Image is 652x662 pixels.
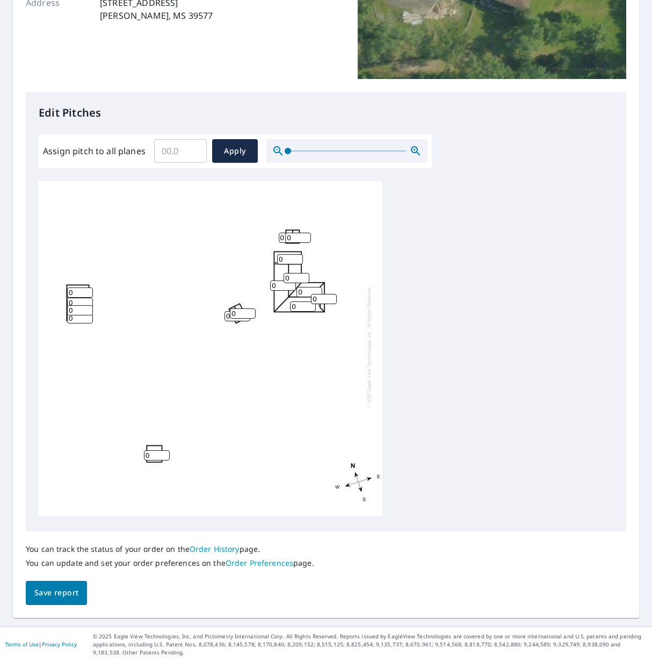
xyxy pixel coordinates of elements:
[26,581,87,605] button: Save report
[34,586,78,600] span: Save report
[154,136,207,166] input: 00.0
[190,544,240,554] a: Order History
[42,641,77,648] a: Privacy Policy
[221,145,249,158] span: Apply
[26,544,314,554] p: You can track the status of your order on the page.
[39,105,613,121] p: Edit Pitches
[226,558,293,568] a: Order Preferences
[212,139,258,163] button: Apply
[5,641,77,647] p: |
[5,641,39,648] a: Terms of Use
[93,632,647,657] p: © 2025 Eagle View Technologies, Inc. and Pictometry International Corp. All Rights Reserved. Repo...
[26,558,314,568] p: You can update and set your order preferences on the page.
[43,145,146,157] label: Assign pitch to all planes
